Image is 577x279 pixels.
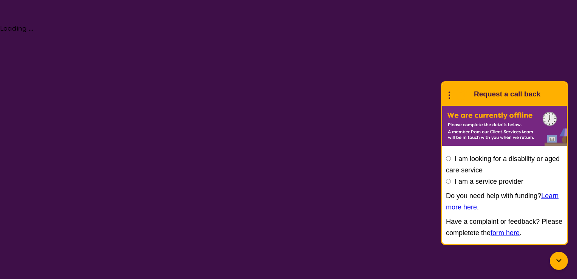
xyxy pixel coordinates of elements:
img: Karista offline chat form to request call back [442,106,567,146]
label: I am looking for a disability or aged care service [446,155,560,174]
p: Do you need help with funding? . [446,190,563,213]
h1: Request a call back [474,88,540,100]
label: I am a service provider [455,178,523,185]
a: form here [491,229,520,237]
img: Karista [454,87,469,102]
p: Have a complaint or feedback? Please completete the . [446,216,563,239]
